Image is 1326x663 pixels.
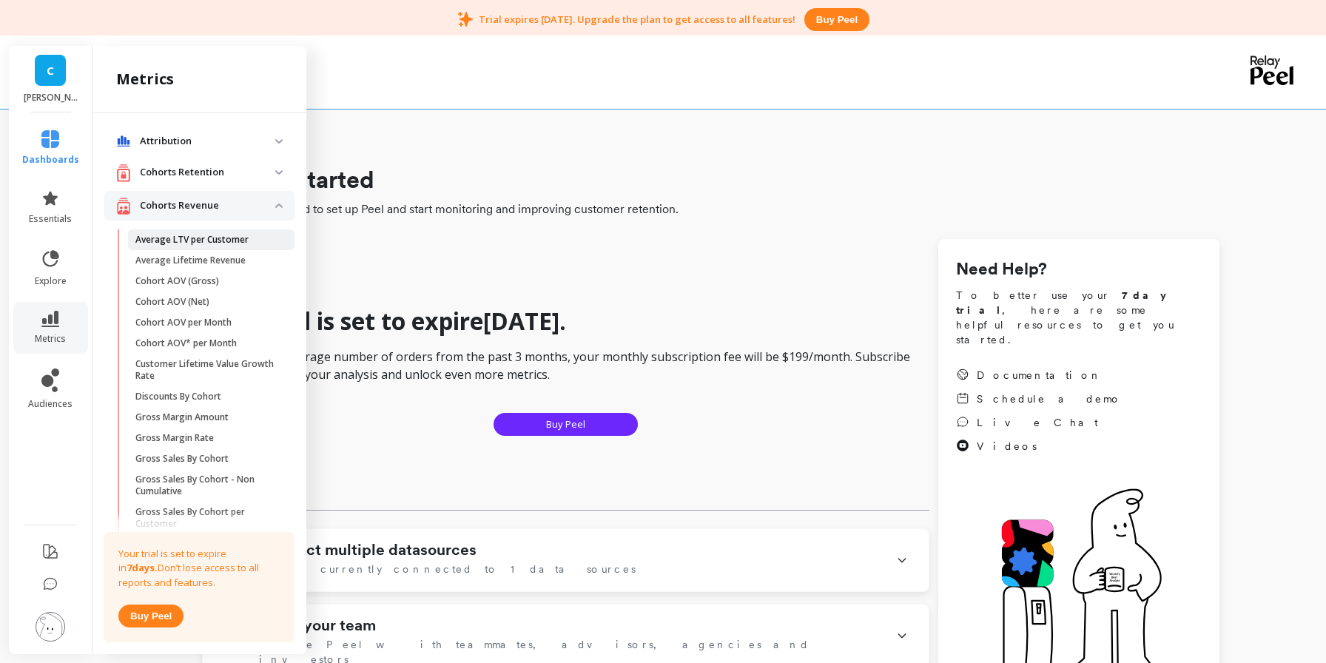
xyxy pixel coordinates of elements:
p: Gross Sales By Cohort per Customer [135,506,277,530]
p: Cann [24,92,78,104]
button: Buy peel [804,8,869,31]
h1: Need Help? [956,257,1202,282]
p: Gross Sales By Cohort [135,453,229,465]
span: Buy Peel [546,417,585,431]
img: down caret icon [275,139,283,144]
h1: Invite your team [259,616,376,634]
p: Average LTV per Customer [135,234,249,246]
img: profile picture [36,612,65,642]
p: Discounts By Cohort [135,391,221,403]
h1: Getting Started [202,162,1219,198]
span: C [47,62,54,79]
img: down caret icon [275,170,283,175]
p: Cohort AOV (Net) [135,296,209,308]
span: Everything you need to set up Peel and start monitoring and improving customer retention. [202,201,1219,218]
span: Schedule a demo [977,391,1122,406]
span: Videos [977,439,1037,454]
img: navigation item icon [116,135,131,147]
p: Gross Sales By Cohort - Non Cumulative [135,474,277,497]
h1: Your trial is set to expire [DATE] . [202,306,929,336]
p: Net Sales Per Customer - Non Cumulative [135,633,277,657]
p: Attribution [140,134,275,149]
img: navigation item icon [116,197,131,215]
p: Cohort AOV (Gross) [135,275,219,287]
button: Buy Peel [494,413,638,436]
p: Gross Margin Rate [135,432,214,444]
a: Videos [956,439,1122,454]
p: Cohort AOV* per Month [135,337,237,349]
p: Customer Lifetime Value Growth Rate [135,358,277,382]
h2: metrics [116,69,174,90]
img: navigation item icon [116,164,131,182]
span: essentials [29,213,72,225]
span: metrics [35,333,66,345]
p: Your trial is set to expire in Don’t lose access to all reports and features. [118,547,280,590]
p: Cohorts Revenue [140,198,275,213]
span: Live Chat [977,415,1098,430]
strong: 7 days. [127,561,158,574]
span: Documentation [977,368,1103,383]
p: Based on your average number of orders from the past 3 months, your monthly subscription fee will... [202,348,929,383]
strong: 7 day trial [956,289,1179,316]
p: Gross Margin Amount [135,411,229,423]
p: Cohort AOV per Month [135,317,232,329]
img: down caret icon [275,203,283,208]
span: dashboards [22,154,79,166]
span: We're currently connected to 1 data sources [259,562,636,576]
p: Trial expires [DATE]. Upgrade the plan to get access to all features! [479,13,795,26]
span: To better use your , here are some helpful resources to get you started. [956,288,1202,347]
p: Cohorts Retention [140,165,275,180]
h1: Connect multiple datasources [259,541,477,559]
a: Schedule a demo [956,391,1122,406]
a: Documentation [956,368,1122,383]
span: explore [35,275,67,287]
span: audiences [28,398,73,410]
button: Buy peel [118,605,184,627]
p: Average Lifetime Revenue [135,255,246,266]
